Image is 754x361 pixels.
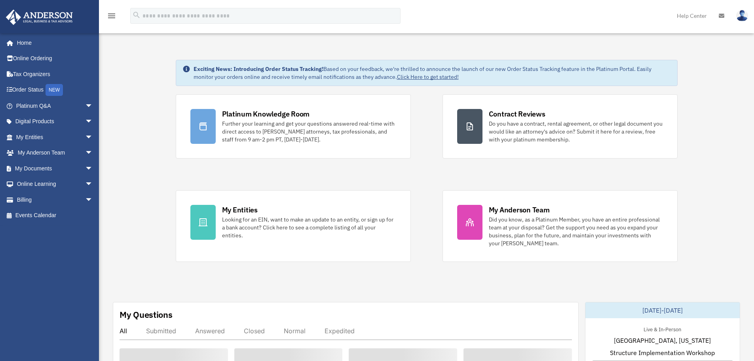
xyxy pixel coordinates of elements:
div: Normal [284,327,306,335]
a: menu [107,14,116,21]
div: Contract Reviews [489,109,545,119]
div: Submitted [146,327,176,335]
div: My Questions [120,309,173,321]
div: My Entities [222,205,258,215]
a: Home [6,35,101,51]
div: Do you have a contract, rental agreement, or other legal document you would like an attorney's ad... [489,120,663,143]
img: User Pic [736,10,748,21]
a: My Entitiesarrow_drop_down [6,129,105,145]
span: arrow_drop_down [85,145,101,161]
div: NEW [46,84,63,96]
div: Looking for an EIN, want to make an update to an entity, or sign up for a bank account? Click her... [222,216,396,239]
a: Digital Productsarrow_drop_down [6,114,105,130]
span: arrow_drop_down [85,129,101,145]
span: arrow_drop_down [85,114,101,130]
span: Structure Implementation Workshop [610,348,715,357]
a: Online Ordering [6,51,105,67]
div: Expedited [325,327,355,335]
i: menu [107,11,116,21]
span: arrow_drop_down [85,192,101,208]
a: Events Calendar [6,208,105,223]
div: [DATE]-[DATE] [585,302,740,318]
div: Did you know, as a Platinum Member, you have an entire professional team at your disposal? Get th... [489,216,663,247]
a: Click Here to get started! [397,73,459,80]
a: Tax Organizers [6,66,105,82]
img: Anderson Advisors Platinum Portal [4,10,75,25]
a: Platinum Q&Aarrow_drop_down [6,98,105,114]
a: My Entities Looking for an EIN, want to make an update to an entity, or sign up for a bank accoun... [176,190,411,262]
strong: Exciting News: Introducing Order Status Tracking! [194,65,323,73]
div: Platinum Knowledge Room [222,109,310,119]
div: Closed [244,327,265,335]
span: arrow_drop_down [85,160,101,177]
a: My Documentsarrow_drop_down [6,160,105,176]
div: Further your learning and get your questions answered real-time with direct access to [PERSON_NAM... [222,120,396,143]
span: [GEOGRAPHIC_DATA], [US_STATE] [614,336,711,345]
div: Based on your feedback, we're thrilled to announce the launch of our new Order Status Tracking fe... [194,65,671,81]
div: My Anderson Team [489,205,550,215]
a: My Anderson Teamarrow_drop_down [6,145,105,161]
div: Answered [195,327,225,335]
div: All [120,327,127,335]
a: Billingarrow_drop_down [6,192,105,208]
a: Order StatusNEW [6,82,105,98]
a: My Anderson Team Did you know, as a Platinum Member, you have an entire professional team at your... [443,190,678,262]
span: arrow_drop_down [85,176,101,193]
a: Online Learningarrow_drop_down [6,176,105,192]
i: search [132,11,141,19]
a: Contract Reviews Do you have a contract, rental agreement, or other legal document you would like... [443,94,678,159]
a: Platinum Knowledge Room Further your learning and get your questions answered real-time with dire... [176,94,411,159]
span: arrow_drop_down [85,98,101,114]
div: Live & In-Person [637,325,688,333]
